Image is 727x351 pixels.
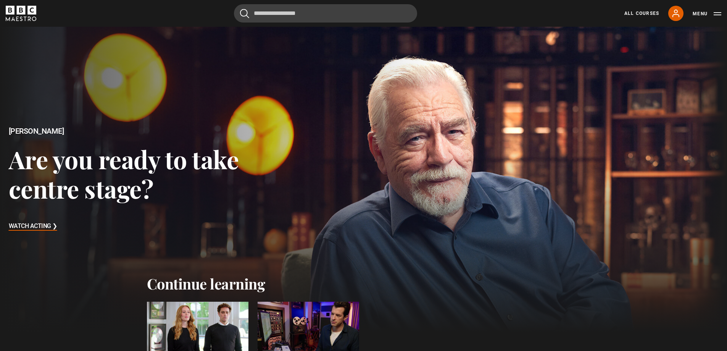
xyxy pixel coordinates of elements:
[624,10,659,17] a: All Courses
[9,221,57,232] h3: Watch Acting ❯
[9,127,291,136] h2: [PERSON_NAME]
[693,10,721,18] button: Toggle navigation
[6,6,36,21] svg: BBC Maestro
[240,9,249,18] button: Submit the search query
[147,275,580,293] h2: Continue learning
[9,144,291,204] h3: Are you ready to take centre stage?
[234,4,417,23] input: Search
